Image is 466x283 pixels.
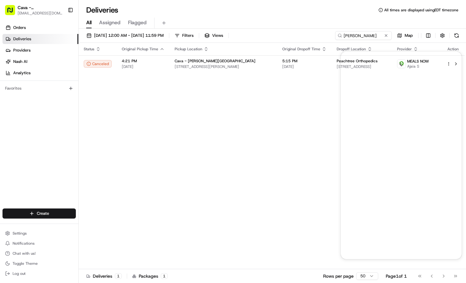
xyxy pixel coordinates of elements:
[132,273,168,279] div: Packages
[86,5,118,15] h1: Deliveries
[3,23,78,33] a: Orders
[3,45,78,55] a: Providers
[175,64,272,69] span: [STREET_ADDRESS][PERSON_NAME]
[397,47,412,52] span: Provider
[323,273,354,279] p: Rows per page
[446,47,460,52] div: Action
[3,239,76,248] button: Notifications
[13,251,36,256] span: Chat with us!
[3,34,78,44] a: Deliveries
[202,31,226,40] button: Views
[335,31,392,40] input: Type to search
[13,241,35,246] span: Notifications
[18,4,63,11] button: Cava - [PERSON_NAME][GEOGRAPHIC_DATA]
[128,19,147,26] span: Flagged
[452,31,461,40] button: Refresh
[13,231,27,236] span: Settings
[37,211,49,216] span: Create
[405,33,413,38] span: Map
[13,47,31,53] span: Providers
[86,19,92,26] span: All
[3,249,76,258] button: Chat with us!
[3,83,76,93] div: Favorites
[13,271,25,276] span: Log out
[337,58,378,64] span: Peachtree Orthopedics
[18,11,63,16] button: [EMAIL_ADDRESS][DOMAIN_NAME]
[212,33,223,38] span: Views
[3,229,76,238] button: Settings
[115,273,122,279] div: 1
[122,47,158,52] span: Original Pickup Time
[282,64,327,69] span: [DATE]
[13,261,38,266] span: Toggle Theme
[3,57,78,67] a: Nash AI
[341,52,462,259] iframe: Customer support window
[84,47,94,52] span: Status
[84,31,166,40] button: [DATE] 12:00 AM - [DATE] 11:59 PM
[13,70,31,76] span: Analytics
[175,47,202,52] span: Pickup Location
[161,273,168,279] div: 1
[13,59,27,64] span: Nash AI
[386,273,407,279] div: Page 1 of 1
[86,273,122,279] div: Deliveries
[13,36,31,42] span: Deliveries
[3,269,76,278] button: Log out
[337,64,387,69] span: [STREET_ADDRESS]
[337,47,366,52] span: Dropoff Location
[172,31,196,40] button: Filters
[282,58,327,64] span: 5:15 PM
[384,8,458,13] span: All times are displayed using EDT timezone
[3,68,78,78] a: Analytics
[446,262,463,279] iframe: Open customer support
[182,33,194,38] span: Filters
[3,3,65,18] button: Cava - [PERSON_NAME][GEOGRAPHIC_DATA][EMAIL_ADDRESS][DOMAIN_NAME]
[3,208,76,219] button: Create
[122,64,165,69] span: [DATE]
[394,31,416,40] button: Map
[13,25,26,31] span: Orders
[94,33,164,38] span: [DATE] 12:00 AM - [DATE] 11:59 PM
[175,58,255,64] span: Cava - [PERSON_NAME][GEOGRAPHIC_DATA]
[84,60,112,68] button: Canceled
[282,47,320,52] span: Original Dropoff Time
[122,58,165,64] span: 4:21 PM
[99,19,121,26] span: Assigned
[3,259,76,268] button: Toggle Theme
